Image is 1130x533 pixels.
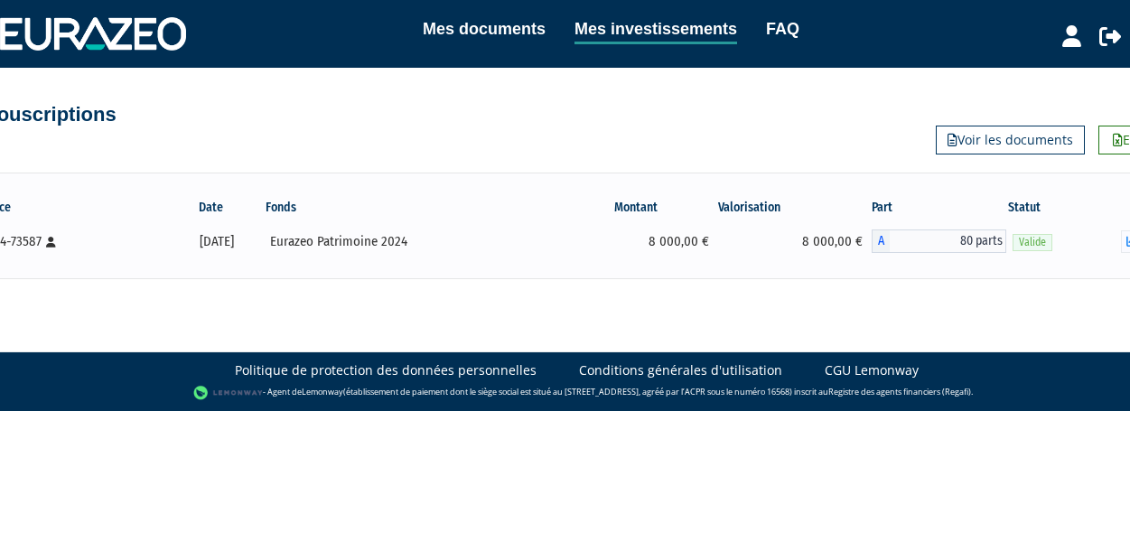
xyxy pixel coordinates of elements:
div: - Agent de (établissement de paiement dont le siège social est situé au [STREET_ADDRESS], agréé p... [18,384,1112,402]
a: Voir les documents [936,126,1085,154]
a: Mes investissements [574,16,737,44]
a: FAQ [766,16,799,42]
span: A [872,229,890,253]
a: CGU Lemonway [825,361,919,379]
div: A - Eurazeo Patrimoine 2024 [872,229,1006,253]
th: Valorisation [718,192,871,223]
span: 80 parts [890,229,1006,253]
td: 8 000,00 € [565,223,718,259]
div: [DATE] [175,232,257,251]
td: 8 000,00 € [718,223,871,259]
a: Politique de protection des données personnelles [235,361,537,379]
a: Lemonway [302,387,343,398]
th: Part [872,192,1006,223]
span: Valide [1013,234,1052,251]
th: Date [169,192,264,223]
th: Montant [565,192,718,223]
a: Registre des agents financiers (Regafi) [828,387,971,398]
i: [Français] Personne physique [46,237,56,248]
th: Fonds [264,192,565,223]
a: Conditions générales d'utilisation [579,361,782,379]
a: Mes documents [423,16,546,42]
th: Statut [1006,192,1112,223]
div: Eurazeo Patrimoine 2024 [270,232,559,251]
img: logo-lemonway.png [193,384,263,402]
